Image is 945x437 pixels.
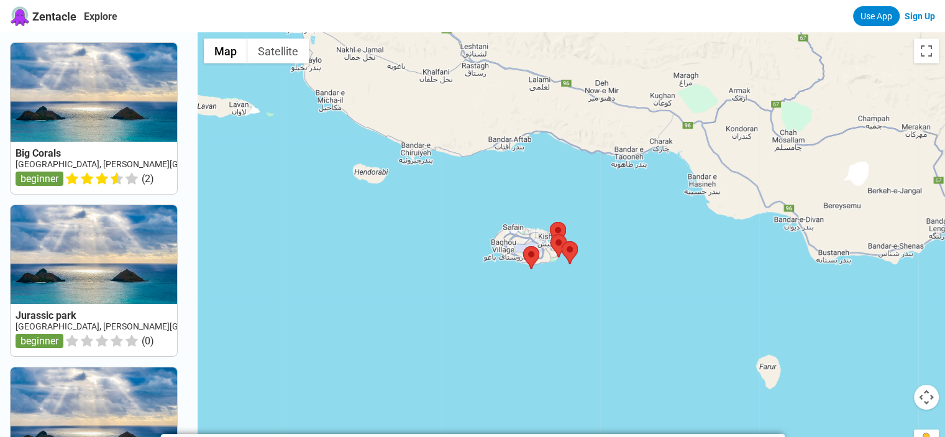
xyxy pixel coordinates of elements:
img: Zentacle logo [10,6,30,26]
button: Map camera controls [914,385,939,410]
a: Zentacle logoZentacle [10,6,76,26]
a: Explore [84,11,117,22]
a: Sign Up [905,11,935,21]
a: Use App [853,6,900,26]
button: Show satellite imagery [247,39,309,63]
button: Toggle fullscreen view [914,39,939,63]
span: Zentacle [32,10,76,23]
button: Show street map [204,39,247,63]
